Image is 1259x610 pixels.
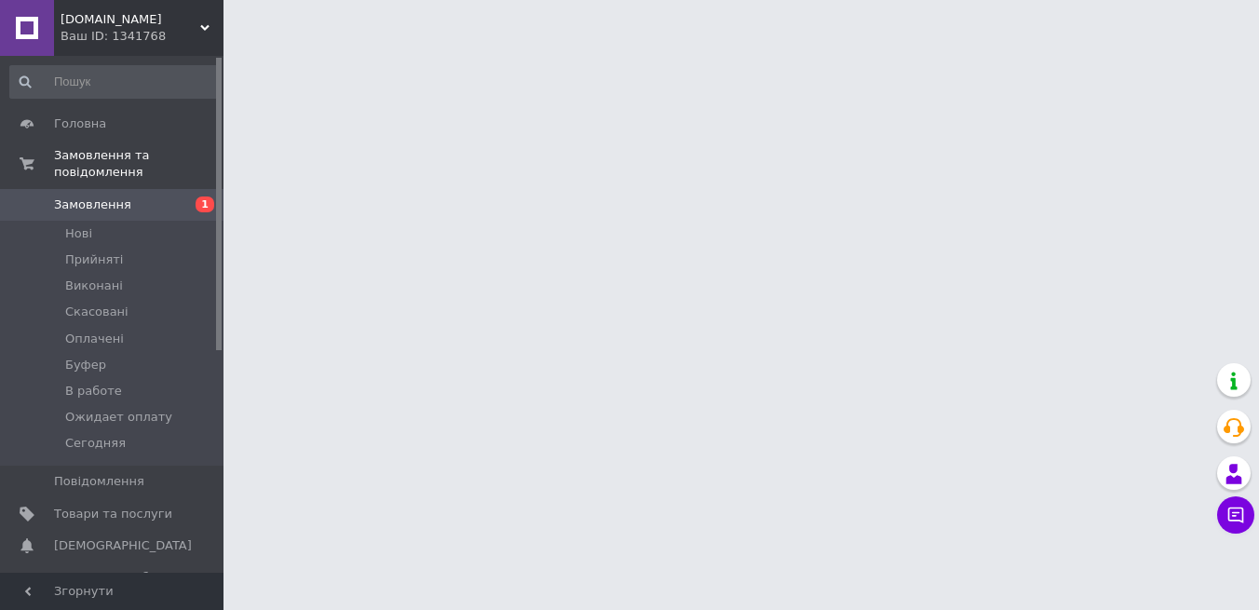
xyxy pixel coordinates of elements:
span: Повідомлення [54,473,144,490]
span: Замовлення [54,197,131,213]
span: В работе [65,383,122,400]
span: Показники роботи компанії [54,569,172,603]
span: Товари та послуги [54,506,172,522]
span: Gogo.com.ua [61,11,200,28]
span: [DEMOGRAPHIC_DATA] [54,537,192,554]
span: Нові [65,225,92,242]
div: Ваш ID: 1341768 [61,28,223,45]
span: Скасовані [65,304,129,320]
span: Ожидает оплату [65,409,172,426]
span: Оплачені [65,331,124,347]
button: Чат з покупцем [1217,496,1254,534]
span: Прийняті [65,251,123,268]
span: Замовлення та повідомлення [54,147,223,181]
span: Сегодняя [65,435,126,452]
span: Виконані [65,278,123,294]
span: Головна [54,115,106,132]
input: Пошук [9,65,220,99]
span: 1 [196,197,214,212]
span: Буфер [65,357,106,373]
